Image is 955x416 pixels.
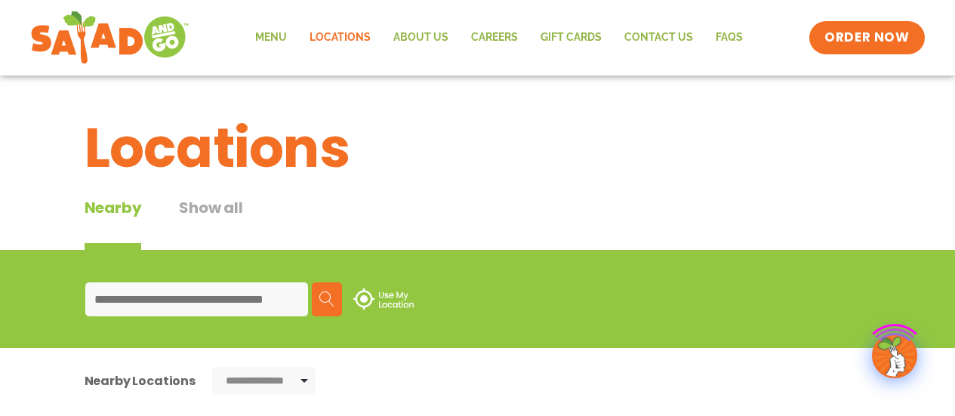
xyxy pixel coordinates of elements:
span: ORDER NOW [824,29,909,47]
button: Show all [179,196,242,250]
a: ORDER NOW [809,21,924,54]
div: Nearby [85,196,142,250]
img: search.svg [319,291,334,307]
img: use-location.svg [353,288,414,310]
a: Contact Us [613,20,704,55]
a: About Us [382,20,460,55]
div: Tabbed content [85,196,281,250]
a: FAQs [704,20,754,55]
nav: Menu [244,20,754,55]
a: Locations [298,20,382,55]
img: new-SAG-logo-768×292 [30,8,189,68]
a: Careers [460,20,529,55]
a: Menu [244,20,298,55]
a: GIFT CARDS [529,20,613,55]
div: Nearby Locations [85,371,196,390]
h1: Locations [85,107,871,189]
